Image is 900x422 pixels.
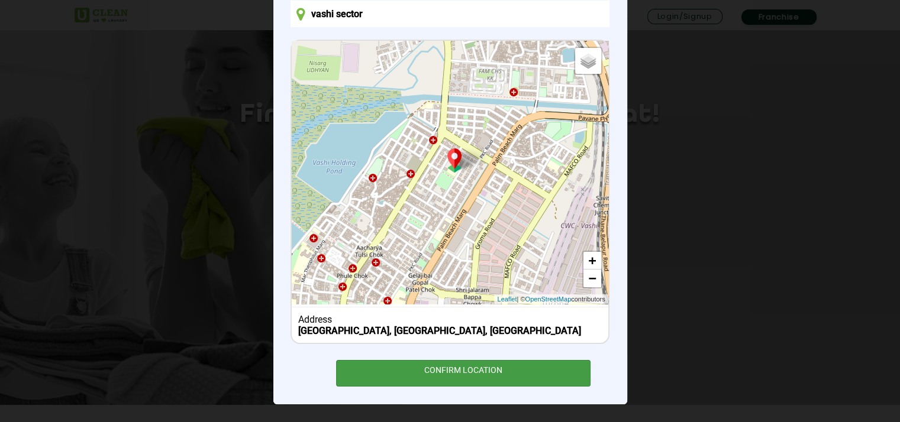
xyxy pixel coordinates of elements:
div: CONFIRM LOCATION [336,360,591,387]
input: Enter location [291,1,609,27]
a: Zoom in [583,252,601,270]
a: Leaflet [497,294,517,304]
a: Layers [575,48,601,74]
div: Address [298,314,602,325]
a: Zoom out [583,270,601,287]
b: [GEOGRAPHIC_DATA], [GEOGRAPHIC_DATA], [GEOGRAPHIC_DATA] [298,325,581,336]
div: | © contributors [494,294,608,304]
a: OpenStreetMap [525,294,571,304]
